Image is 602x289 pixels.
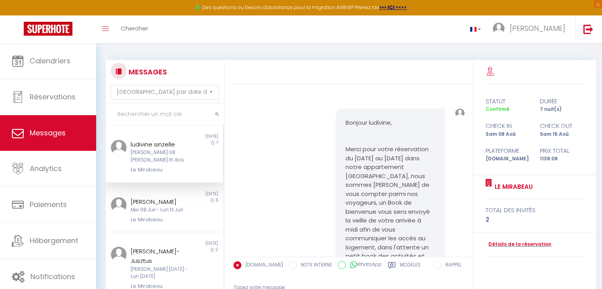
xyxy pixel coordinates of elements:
div: Le Mirabeau [131,166,189,174]
div: 7 nuit(s) [535,106,589,113]
div: Le Mirabeau [131,216,189,224]
div: [PERSON_NAME] [DATE] - Lun [DATE] [131,266,189,281]
img: ... [111,197,127,213]
label: [DOMAIN_NAME] [241,261,283,270]
img: ... [111,140,127,156]
div: check out [535,121,589,131]
span: 5 [216,197,218,203]
span: Notifications [30,272,75,281]
span: Messages [30,128,66,138]
div: [DATE] [164,240,223,247]
span: Réservations [30,92,76,102]
span: Paiements [30,200,67,209]
img: Super Booking [24,22,72,36]
img: logout [583,24,593,34]
div: 2 [486,215,584,224]
div: check in [480,121,535,131]
div: Plateforme [480,146,535,156]
img: ... [455,108,465,118]
div: [PERSON_NAME] [131,197,189,207]
div: [PERSON_NAME]-Jusztus [131,247,189,265]
span: Hébergement [30,236,78,245]
label: Modèles [400,261,421,271]
a: Chercher [115,15,154,43]
span: 7 [216,140,218,146]
div: durée [535,97,589,106]
div: [DOMAIN_NAME] [480,155,535,163]
h3: MESSAGES [127,63,167,81]
label: NOTE INTERNE [297,261,332,270]
div: [DATE] [164,133,223,140]
span: Calendriers [30,56,70,66]
div: Sam 08 Aoû [480,131,535,138]
label: WhatsApp [346,261,382,270]
span: 2 [216,247,218,253]
div: Prix total [535,146,589,156]
a: Le Mirabeau [492,182,533,192]
div: [DATE] [164,191,223,197]
img: ... [111,247,127,262]
img: ... [493,23,505,34]
a: >>> ICI <<<< [379,4,407,11]
a: ... [PERSON_NAME] [487,15,575,43]
span: Confirmé [486,106,509,112]
div: 1138.09 [535,155,589,163]
span: Analytics [30,164,62,173]
span: [PERSON_NAME] [510,23,565,33]
div: statut [480,97,535,106]
a: Détails de la réservation [486,241,551,248]
div: total des invités [486,205,584,215]
div: [PERSON_NAME] 08 [PERSON_NAME] 15 Aoû [131,149,189,164]
p: Bonjour ludivine, [346,118,435,127]
div: Sam 15 Aoû [535,131,589,138]
div: ludivine sinzelle [131,140,189,149]
div: Mer 08 Juil - Lun 13 Juil [131,206,189,214]
span: Chercher [121,24,148,32]
label: RAPPEL [441,261,461,270]
input: Rechercher un mot clé [106,103,224,125]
